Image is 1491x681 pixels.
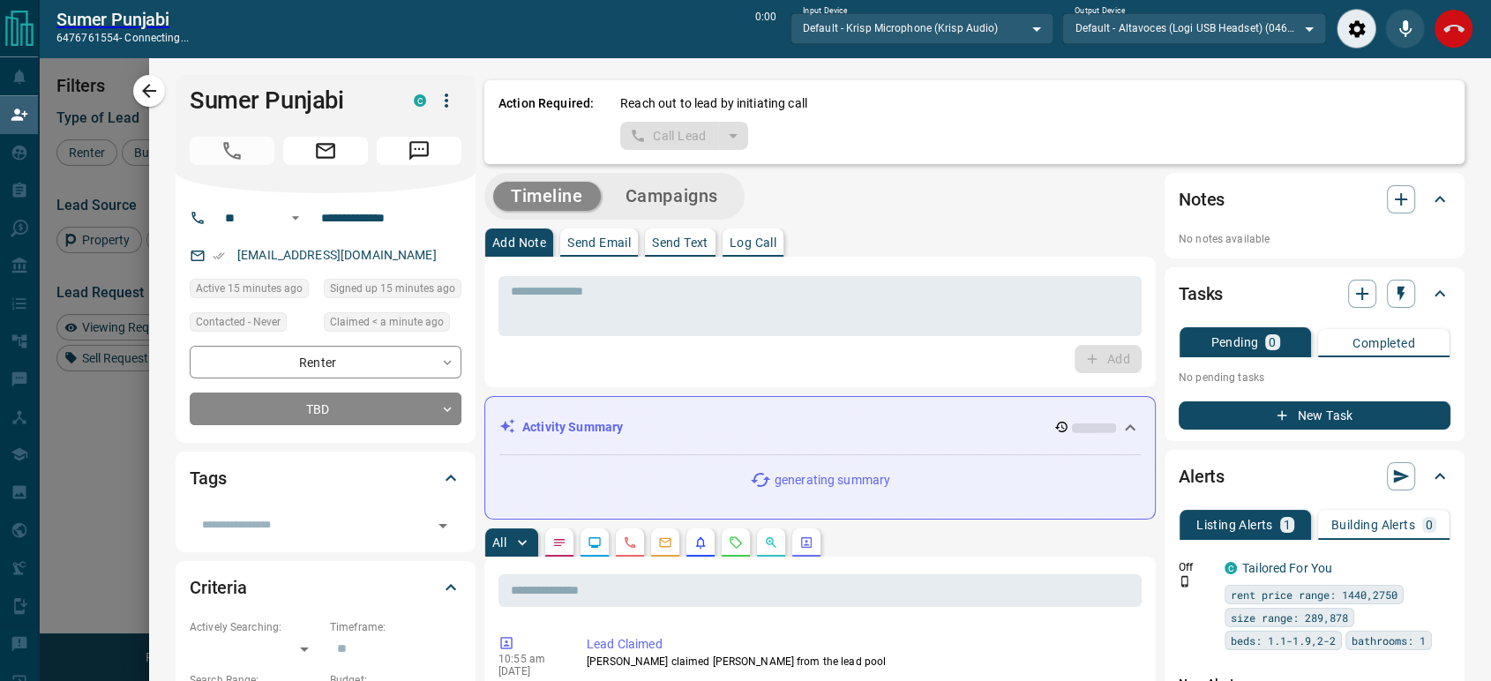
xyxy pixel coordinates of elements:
[799,535,813,550] svg: Agent Actions
[1179,178,1450,221] div: Notes
[1179,559,1214,575] p: Off
[324,312,461,337] div: Sat Aug 16 2025
[552,535,566,550] svg: Notes
[1231,632,1336,649] span: beds: 1.1-1.9,2-2
[754,9,775,49] p: 0:00
[213,250,225,262] svg: Email Verified
[492,236,546,249] p: Add Note
[124,32,188,44] span: connecting...
[1385,9,1425,49] div: Mute
[498,94,594,150] p: Action Required:
[493,182,601,211] button: Timeline
[693,535,708,550] svg: Listing Alerts
[1179,462,1225,490] h2: Alerts
[1179,401,1450,430] button: New Task
[498,665,560,677] p: [DATE]
[1352,632,1426,649] span: bathrooms: 1
[330,280,455,297] span: Signed up 15 minutes ago
[1196,519,1273,531] p: Listing Alerts
[190,566,461,609] div: Criteria
[608,182,736,211] button: Campaigns
[658,535,672,550] svg: Emails
[764,535,778,550] svg: Opportunities
[1331,519,1415,531] p: Building Alerts
[587,654,1135,670] p: [PERSON_NAME] claimed [PERSON_NAME] from the lead pool
[324,279,461,303] div: Sat Aug 16 2025
[1210,336,1258,348] p: Pending
[498,653,560,665] p: 10:55 am
[190,86,387,115] h1: Sumer Punjabi
[620,122,748,150] div: split button
[730,236,776,249] p: Log Call
[587,635,1135,654] p: Lead Claimed
[56,30,189,46] p: 6476761554 -
[285,207,306,228] button: Open
[652,236,708,249] p: Send Text
[1179,364,1450,391] p: No pending tasks
[196,313,281,331] span: Contacted - Never
[1225,562,1237,574] div: condos.ca
[56,9,189,30] h2: Sumer Punjabi
[190,464,226,492] h2: Tags
[1179,231,1450,247] p: No notes available
[1352,337,1415,349] p: Completed
[1284,519,1291,531] p: 1
[588,535,602,550] svg: Lead Browsing Activity
[190,573,247,602] h2: Criteria
[190,619,321,635] p: Actively Searching:
[1426,519,1433,531] p: 0
[196,280,303,297] span: Active 15 minutes ago
[492,536,506,549] p: All
[567,236,631,249] p: Send Email
[190,137,274,165] span: Call
[775,471,890,490] p: generating summary
[431,513,455,538] button: Open
[1062,13,1326,43] div: Default - Altavoces (Logi USB Headset) (046d:0a64)
[330,313,444,331] span: Claimed < a minute ago
[190,457,461,499] div: Tags
[623,535,637,550] svg: Calls
[237,248,437,262] a: [EMAIL_ADDRESS][DOMAIN_NAME]
[620,94,807,113] p: Reach out to lead by initiating call
[330,619,461,635] p: Timeframe:
[414,94,426,107] div: condos.ca
[499,411,1141,444] div: Activity Summary
[190,393,461,425] div: TBD
[1242,561,1332,575] a: Tailored For You
[1179,575,1191,587] svg: Push Notification Only
[1231,586,1397,603] span: rent price range: 1440,2750
[1179,280,1223,308] h2: Tasks
[1269,336,1276,348] p: 0
[190,346,461,378] div: Renter
[1231,609,1348,626] span: size range: 289,878
[1434,9,1473,49] div: End Call
[1179,455,1450,498] div: Alerts
[1179,185,1225,213] h2: Notes
[1179,273,1450,315] div: Tasks
[1075,5,1125,17] label: Output Device
[790,13,1054,43] div: Default - Krisp Microphone (Krisp Audio)
[729,535,743,550] svg: Requests
[190,279,315,303] div: Sat Aug 16 2025
[803,5,848,17] label: Input Device
[522,418,623,437] p: Activity Summary
[283,137,368,165] span: Email
[1337,9,1376,49] div: Audio Settings
[377,137,461,165] span: Message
